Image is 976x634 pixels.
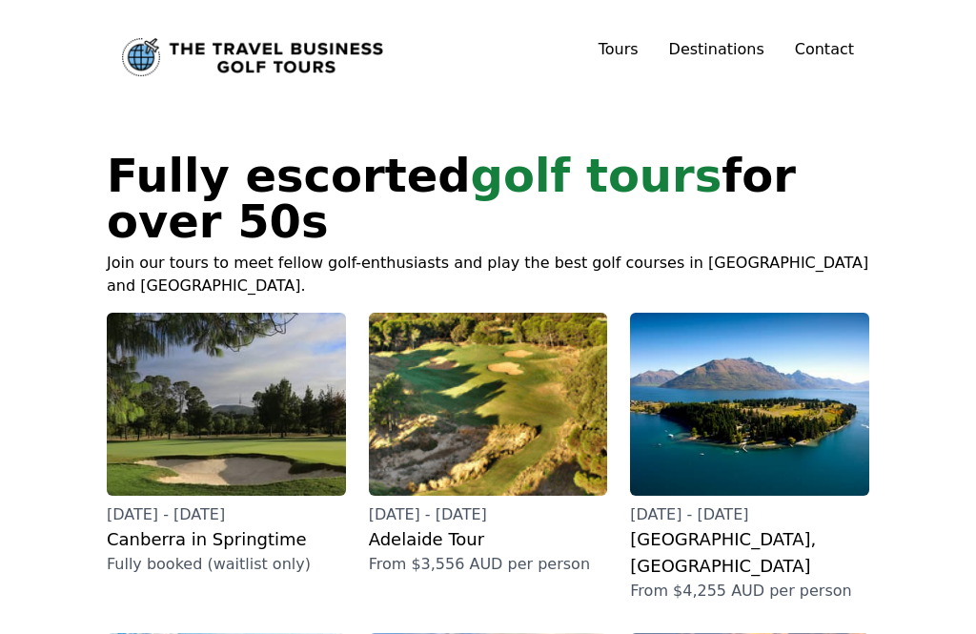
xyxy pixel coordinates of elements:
p: Fully booked (waitlist only) [107,553,346,576]
a: Destinations [669,40,764,58]
span: golf tours [471,149,722,202]
h2: Adelaide Tour [369,526,608,553]
a: [DATE] - [DATE][GEOGRAPHIC_DATA], [GEOGRAPHIC_DATA]From $4,255 AUD per person [630,313,869,603]
img: The Travel Business Golf Tours logo [122,38,383,76]
h1: Fully escorted for over 50s [107,153,869,244]
p: [DATE] - [DATE] [107,503,346,526]
h2: Canberra in Springtime [107,526,346,553]
a: [DATE] - [DATE]Adelaide TourFrom $3,556 AUD per person [369,313,608,576]
a: Tours [599,40,639,58]
a: Link to home page [122,38,383,76]
h2: [GEOGRAPHIC_DATA], [GEOGRAPHIC_DATA] [630,526,869,580]
p: Join our tours to meet fellow golf-enthusiasts and play the best golf courses in [GEOGRAPHIC_DATA... [107,252,869,297]
p: [DATE] - [DATE] [369,503,608,526]
a: [DATE] - [DATE]Canberra in SpringtimeFully booked (waitlist only) [107,313,346,576]
a: Contact [795,38,854,61]
p: [DATE] - [DATE] [630,503,869,526]
p: From $3,556 AUD per person [369,553,608,576]
p: From $4,255 AUD per person [630,580,869,603]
